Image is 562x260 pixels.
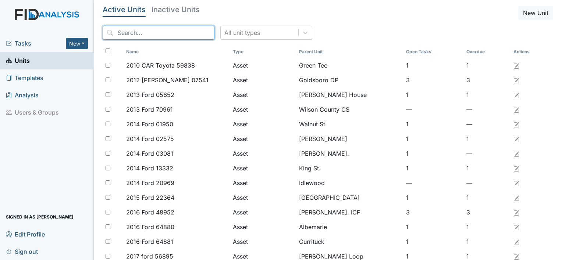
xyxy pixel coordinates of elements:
th: Toggle SortBy [230,46,296,58]
td: 1 [403,117,464,131]
span: 2013 Ford 70961 [126,105,173,114]
a: Edit [513,193,519,202]
td: 1 [403,220,464,234]
td: [PERSON_NAME] [296,131,403,146]
span: Edit Profile [6,228,45,240]
span: Units [6,55,30,66]
div: All unit types [224,28,260,37]
th: Actions [511,46,547,58]
td: — [463,146,511,161]
td: Asset [230,190,296,205]
td: [PERSON_NAME]. [296,146,403,161]
span: 2014 Ford 20969 [126,178,174,187]
a: Edit [513,120,519,129]
td: Currituck [296,234,403,249]
span: Sign out [6,246,38,257]
a: Edit [513,149,519,158]
td: Asset [230,131,296,146]
td: 1 [463,87,511,102]
a: Edit [513,164,519,173]
td: 1 [403,131,464,146]
td: 1 [403,58,464,73]
a: Edit [513,76,519,84]
td: 1 [403,87,464,102]
span: 2014 Ford 13332 [126,164,173,173]
a: Edit [513,208,519,217]
button: New [66,38,88,49]
td: Asset [230,205,296,220]
a: Tasks [6,39,66,48]
span: 2016 Ford 48952 [126,208,174,217]
td: 1 [463,220,511,234]
td: Asset [230,220,296,234]
button: New Unit [518,6,553,20]
a: Edit [513,178,519,187]
td: 1 [463,161,511,176]
span: 2013 Ford 05652 [126,90,174,99]
span: 2016 Ford 64880 [126,223,174,231]
th: Toggle SortBy [296,46,403,58]
td: Asset [230,102,296,117]
td: 3 [403,205,464,220]
h5: Active Units [103,6,146,13]
a: Edit [513,105,519,114]
td: 1 [463,190,511,205]
span: 2014 Ford 02575 [126,134,174,143]
a: Edit [513,134,519,143]
td: Asset [230,73,296,87]
td: 1 [403,161,464,176]
td: King St. [296,161,403,176]
td: — [403,176,464,190]
td: 1 [403,234,464,249]
td: — [463,117,511,131]
td: 3 [463,73,511,87]
span: 2016 Ford 64881 [126,237,173,246]
span: 2014 Ford 01950 [126,120,173,129]
td: Goldsboro DP [296,73,403,87]
td: Asset [230,117,296,131]
td: Walnut St. [296,117,403,131]
td: Asset [230,161,296,176]
td: 3 [463,205,511,220]
td: Asset [230,234,296,249]
th: Toggle SortBy [123,46,230,58]
a: Edit [513,90,519,99]
td: Asset [230,146,296,161]
th: Toggle SortBy [403,46,464,58]
td: Asset [230,87,296,102]
td: — [403,102,464,117]
a: Edit [513,237,519,246]
td: Green Tee [296,58,403,73]
span: 2015 Ford 22364 [126,193,174,202]
td: — [463,176,511,190]
td: [GEOGRAPHIC_DATA] [296,190,403,205]
span: Signed in as [PERSON_NAME] [6,211,74,223]
span: 2012 [PERSON_NAME] 07541 [126,76,209,84]
td: 1 [463,131,511,146]
span: Analysis [6,90,39,101]
td: 1 [463,234,511,249]
td: Asset [230,58,296,73]
td: Asset [230,176,296,190]
input: Toggle All Rows Selected [106,48,110,53]
h5: Inactive Units [152,6,200,13]
a: Edit [513,223,519,231]
a: Edit [513,61,519,70]
td: Albemarle [296,220,403,234]
span: 2014 Ford 03081 [126,149,173,158]
td: 1 [403,190,464,205]
td: — [463,102,511,117]
input: Search... [103,26,214,40]
td: Idlewood [296,176,403,190]
th: Toggle SortBy [463,46,511,58]
td: 3 [403,73,464,87]
td: 1 [403,146,464,161]
span: 2010 CAR Toyota 59838 [126,61,195,70]
td: [PERSON_NAME]. ICF [296,205,403,220]
span: Templates [6,72,43,84]
td: 1 [463,58,511,73]
td: [PERSON_NAME] House [296,87,403,102]
td: Wilson County CS [296,102,403,117]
